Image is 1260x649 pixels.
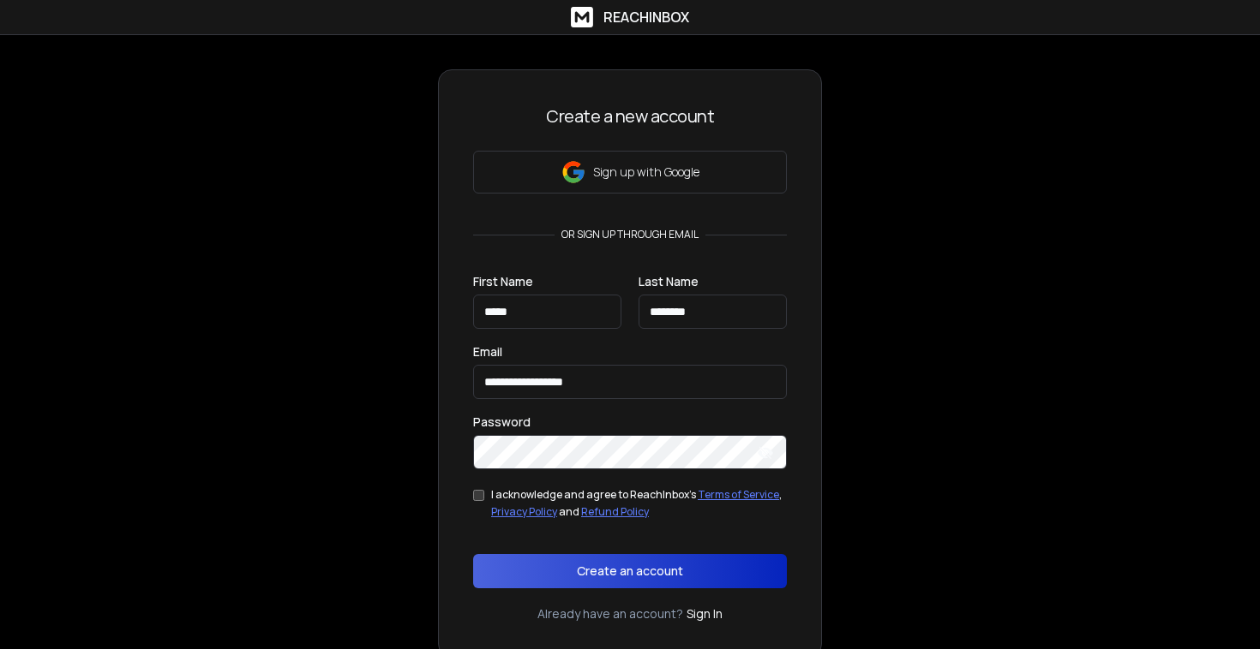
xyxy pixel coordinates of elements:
[639,276,699,288] label: Last Name
[581,504,649,519] a: Refund Policy
[473,151,787,194] button: Sign up with Google
[491,504,557,519] a: Privacy Policy
[687,605,723,622] a: Sign In
[537,605,683,622] p: Already have an account?
[473,104,787,128] h3: Create a new account
[473,346,502,358] label: Email
[473,554,787,588] button: Create an account
[698,487,779,502] a: Terms of Service
[473,416,531,428] label: Password
[491,486,787,520] div: I acknowledge and agree to ReachInbox's , and
[603,7,689,27] h1: ReachInbox
[473,276,533,288] label: First Name
[571,7,689,27] a: ReachInbox
[555,228,705,241] p: or sign up through email
[593,164,699,181] p: Sign up with Google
